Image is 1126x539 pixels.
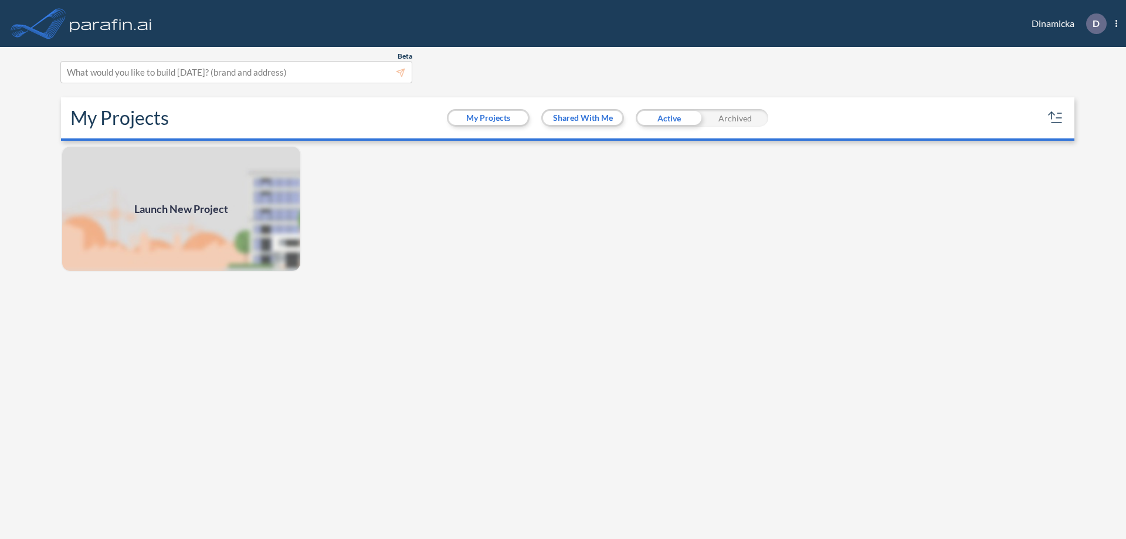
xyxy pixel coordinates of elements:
[1014,13,1117,34] div: Dinamicka
[61,145,301,272] img: add
[702,109,768,127] div: Archived
[67,12,154,35] img: logo
[449,111,528,125] button: My Projects
[61,145,301,272] a: Launch New Project
[1093,18,1100,29] p: D
[636,109,702,127] div: Active
[70,107,169,129] h2: My Projects
[134,201,228,217] span: Launch New Project
[1046,109,1065,127] button: sort
[543,111,622,125] button: Shared With Me
[398,52,412,61] span: Beta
